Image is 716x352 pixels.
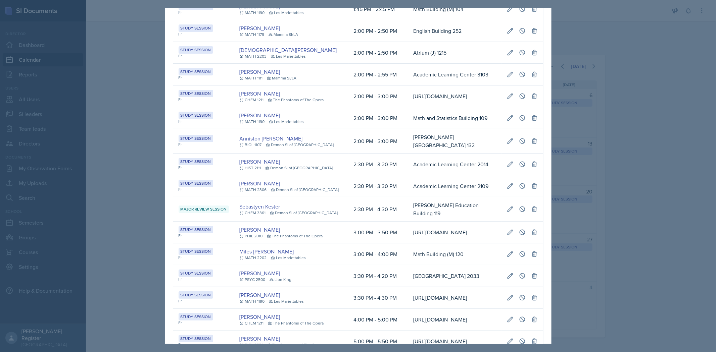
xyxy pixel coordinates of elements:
div: Lion King [270,277,292,283]
div: CHEM 1211 [240,320,264,326]
div: Study Session [179,270,213,277]
td: [PERSON_NAME][GEOGRAPHIC_DATA] 132 [408,129,502,154]
div: MATH 2203 [240,53,267,59]
div: Demon SI of [GEOGRAPHIC_DATA] [265,165,333,171]
div: Mamma SI/LA [267,75,297,81]
td: Math and Statistics Building 109 [408,107,502,129]
a: [PERSON_NAME] [240,179,280,187]
div: Mamma SI/LA [269,32,298,38]
a: [PERSON_NAME] [240,111,280,119]
div: Study Session [179,158,213,165]
td: Atrium (J) 1215 [408,42,502,64]
div: Fr [179,9,229,15]
a: [DEMOGRAPHIC_DATA][PERSON_NAME] [240,46,337,54]
div: The Phantoms of The Opera [268,320,324,326]
div: Study Session [179,313,213,320]
td: [GEOGRAPHIC_DATA] 2033 [408,265,502,287]
div: MATH 2202 [240,255,267,261]
div: CHEM 1211 [240,97,264,103]
div: Demon SI of [GEOGRAPHIC_DATA] [266,142,334,148]
div: Study Session [179,226,213,233]
div: Demon SI of [GEOGRAPHIC_DATA] [271,187,339,193]
div: Study Session [179,24,213,32]
div: Les Mariettables [269,10,304,16]
div: Fr [179,141,229,148]
div: MATH 1190 [240,298,265,304]
td: [URL][DOMAIN_NAME] [408,309,502,331]
div: Fr [179,298,229,304]
div: Fr [179,31,229,37]
div: HIST 2111 [240,165,261,171]
td: 3:30 PM - 4:30 PM [348,287,408,309]
a: [PERSON_NAME] [240,158,280,166]
td: Academic Learning Center 2109 [408,175,502,197]
td: [URL][DOMAIN_NAME] [408,85,502,107]
div: PSYC 2500 [240,277,266,283]
a: Sebastyen Kester [240,202,280,211]
div: Fr [179,276,229,282]
td: 2:00 PM - 3:00 PM [348,85,408,107]
div: Fr [179,342,229,348]
div: BIOL 2251 [240,342,263,348]
td: 2:30 PM - 3:20 PM [348,154,408,175]
div: Les Mariettables [271,255,306,261]
td: 2:00 PM - 3:00 PM [348,129,408,154]
div: Study Session [179,180,213,187]
div: Fr [179,233,229,239]
div: Study Session [179,335,213,342]
td: 2:00 PM - 2:55 PM [348,64,408,85]
td: [URL][DOMAIN_NAME] [408,287,502,309]
div: Fr [179,75,229,81]
td: [URL][DOMAIN_NAME] [408,222,502,243]
td: 2:00 PM - 3:00 PM [348,107,408,129]
td: 3:00 PM - 3:50 PM [348,222,408,243]
div: Study Session [179,135,213,142]
div: Les Mariettables [269,298,304,304]
a: [PERSON_NAME] [240,68,280,76]
div: Study Session [179,46,213,54]
a: [PERSON_NAME] [240,313,280,321]
div: CHEM 3361 [240,210,266,216]
div: Study Session [179,90,213,97]
a: [PERSON_NAME] [240,226,280,234]
td: Academic Learning Center 2014 [408,154,502,175]
div: BIOL 1107 [240,142,262,148]
div: Fr [179,165,229,171]
td: 2:00 PM - 2:50 PM [348,42,408,64]
a: Anniston [PERSON_NAME] [240,134,303,142]
div: The Phantoms of The Opera [268,97,324,103]
div: Fr [179,186,229,192]
div: MATH 1111 [240,75,263,81]
div: Demon SI of [GEOGRAPHIC_DATA] [270,210,338,216]
td: Academic Learning Center 3103 [408,64,502,85]
div: Study Session [179,112,213,119]
td: 3:00 PM - 4:00 PM [348,243,408,265]
div: Fr [179,320,229,326]
td: Math Building (M) 120 [408,243,502,265]
div: Study Session [179,248,213,255]
div: Fr [179,254,229,260]
td: English Building 252 [408,20,502,42]
td: 2:00 PM - 2:50 PM [348,20,408,42]
div: Study Session [179,68,213,75]
div: Les Mariettables [271,53,306,59]
div: Study Session [179,291,213,299]
td: 2:30 PM - 3:30 PM [348,175,408,197]
a: [PERSON_NAME] [240,269,280,277]
div: MATH 1190 [240,119,265,125]
a: [PERSON_NAME] [240,335,280,343]
td: [PERSON_NAME] Education Building 119 [408,197,502,222]
a: [PERSON_NAME] [240,90,280,98]
div: PHIL 2010 [240,233,263,239]
a: Miles [PERSON_NAME] [240,247,294,255]
div: The Phantoms of The Opera [267,342,323,348]
div: Major Review Session [179,206,229,213]
td: 2:30 PM - 4:30 PM [348,197,408,222]
div: MATH 1190 [240,10,265,16]
div: MATH 1179 [240,32,265,38]
div: Fr [179,97,229,103]
div: Fr [179,53,229,59]
a: [PERSON_NAME] [240,24,280,32]
div: The Phantoms of The Opera [267,233,323,239]
div: MATH 2306 [240,187,267,193]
